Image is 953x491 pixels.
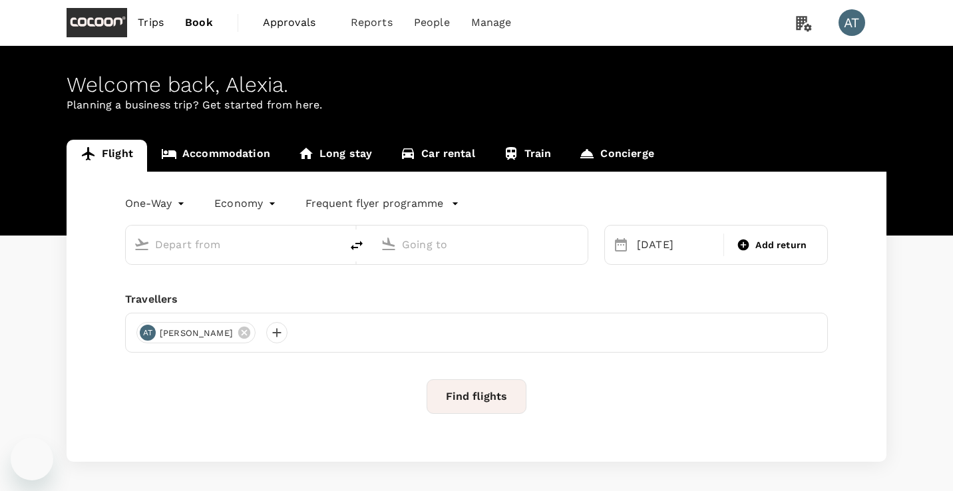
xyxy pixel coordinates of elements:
div: Economy [214,193,279,214]
div: AT [839,9,865,36]
span: Approvals [263,15,329,31]
iframe: Button to launch messaging window [11,438,53,480]
div: Travellers [125,291,828,307]
button: Frequent flyer programme [305,196,459,212]
span: Book [185,15,213,31]
button: Open [331,243,334,245]
input: Going to [402,234,560,255]
div: Welcome back , Alexia . [67,73,886,97]
p: Frequent flyer programme [305,196,443,212]
button: Open [578,243,581,245]
div: [DATE] [632,232,721,258]
span: People [414,15,450,31]
a: Car rental [386,140,489,172]
p: Planning a business trip? Get started from here. [67,97,886,113]
span: Add return [755,238,807,252]
button: Find flights [427,379,526,414]
span: Manage [471,15,512,31]
span: [PERSON_NAME] [152,327,241,340]
div: AT [140,325,156,341]
a: Concierge [565,140,667,172]
button: delete [341,230,373,261]
a: Flight [67,140,147,172]
span: Reports [351,15,393,31]
a: Train [489,140,566,172]
div: AT[PERSON_NAME] [136,322,256,343]
span: Trips [138,15,164,31]
img: Cocoon Capital [67,8,127,37]
input: Depart from [155,234,313,255]
a: Long stay [284,140,386,172]
a: Accommodation [147,140,284,172]
div: One-Way [125,193,188,214]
